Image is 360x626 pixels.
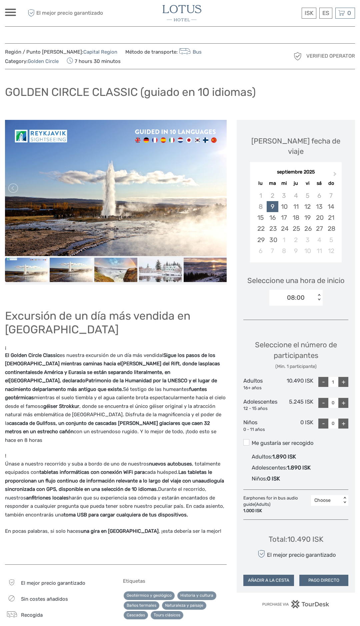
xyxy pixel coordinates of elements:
[325,234,337,245] div: Choose domingo, 5 de octubre de 2025
[243,439,348,447] label: Me gustaría ser recogido
[278,201,290,212] div: Choose miércoles, 10 de septiembre de 2025
[313,201,325,212] div: Choose sábado, 13 de septiembre de 2025
[267,201,278,212] div: Choose martes, 9 de septiembre de 2025
[94,258,137,282] img: b846a1ecf8ab4e89888a13218a665a4c_slider_thumbnail.jpg
[316,294,322,301] div: < >
[81,528,159,534] strong: una gira en [GEOGRAPHIC_DATA]
[325,179,337,188] div: do
[302,234,313,245] div: Choose viernes, 3 de octubre de 2025
[123,578,227,584] h5: Etiquetas
[255,245,266,256] div: Choose lunes, 6 de octubre de 2025
[305,10,313,16] span: ISK
[290,179,302,188] div: ju
[318,398,328,408] div: -
[21,612,43,618] span: Recogida
[267,234,278,245] div: Choose martes, 30 de septiembre de 2025
[5,85,256,99] h1: GOLDEN CIRCLE CLASSIC (guiado en 10 idiomas)
[302,201,313,212] div: Choose viernes, 12 de septiembre de 2025
[50,258,93,282] img: 9f6193964c564d70b71f3d9082c596d8_slider_thumbnail.jpeg
[5,306,227,558] div: ¡ !
[121,361,180,367] strong: [PERSON_NAME] del Rift
[313,223,325,234] div: Choose sábado, 27 de septiembre de 2025
[243,495,311,514] div: Earphones for in bus audio guide (Adults)
[290,201,302,212] div: Choose jueves, 11 de septiembre de 2025
[255,179,266,188] div: lu
[278,212,290,223] div: Choose miércoles, 17 de septiembre de 2025
[313,179,325,188] div: sá
[302,245,313,256] div: Choose viernes, 10 de octubre de 2025
[28,58,59,64] a: Golden Circle
[5,58,59,65] span: Category:
[290,223,302,234] div: Choose jueves, 25 de septiembre de 2025
[319,8,332,19] div: ES
[5,351,227,445] p: es nuestra excursión de un día más vendida! Sé testigo de las humeantes mientras el suelo tiembla...
[318,419,328,429] div: -
[177,591,216,600] a: Historia y cultura
[247,275,345,286] span: Seleccione una hora de inicio
[124,611,148,619] a: Cascadas
[278,190,290,201] div: Not available miércoles, 3 de septiembre de 2025
[287,293,305,302] div: 08:00
[252,454,272,460] span: Adultos :
[5,469,224,492] strong: Las tabletas le proporcionan un flujo continuo de información relevante a lo largo del viaje con ...
[243,575,294,586] button: AÑADIR A LA CESTA
[21,596,68,602] span: Sin costes añadidos
[255,201,266,212] div: Not available lunes, 8 de septiembre de 2025
[342,497,348,504] div: < >
[269,534,323,544] div: Total : 10.490 ISK
[243,377,278,391] div: Adultos
[325,212,337,223] div: Choose domingo, 21 de septiembre de 2025
[5,309,227,336] h1: Excursión de un día más vendida en [GEOGRAPHIC_DATA]
[243,427,278,433] div: 0 - 11 años
[252,190,339,256] div: month 2025-09
[162,601,206,610] a: Naturaleza y paisaje
[290,190,302,201] div: Not available jueves, 4 de septiembre de 2025
[313,212,325,223] div: Choose sábado, 20 de septiembre de 2025
[255,190,266,201] div: Not available lunes, 1 de septiembre de 2025
[5,420,210,435] strong: cascada de Gullfoss, un conjunto de cascadas [PERSON_NAME] glaciares que caen 32 metros en un est...
[252,475,267,482] span: Niños :
[243,419,278,433] div: Niños
[243,406,278,412] div: 12 - 15 años
[5,378,217,392] strong: Patrimonio de la Humanidad por la UNESCO y el lugar de nacimiento del
[272,454,296,460] span: 1.890 ISK
[325,245,337,256] div: Choose domingo, 12 de octubre de 2025
[278,245,290,256] div: Choose miércoles, 8 de octubre de 2025
[302,190,313,201] div: Not available viernes, 5 de septiembre de 2025
[325,190,337,201] div: Not available domingo, 7 de septiembre de 2025
[255,223,266,234] div: Choose lunes, 22 de septiembre de 2025
[278,179,290,188] div: mi
[243,363,348,370] div: (Min. 1 participante)
[256,548,336,560] div: El mejor precio garantizado
[292,51,303,62] img: verified_operator_grey_128.png
[255,234,266,245] div: Choose lunes, 29 de septiembre de 2025
[318,377,328,387] div: -
[184,258,227,282] img: e175debaa42941df996bc995c853bfbe_slider_thumbnail.jpg
[243,508,308,514] div: 1.000 ISK
[5,49,117,56] span: Región / Punto [PERSON_NAME]:
[302,212,313,223] div: Choose viernes, 19 de septiembre de 2025
[299,575,348,586] button: PAGO DIRECTO
[243,136,348,157] div: [PERSON_NAME] fecha de viaje
[5,352,220,392] strong: Sigue los pasos de los [DEMOGRAPHIC_DATA] mientras caminas hacia el , donde las de América y Eura...
[290,245,302,256] div: Choose jueves, 9 de octubre de 2025
[267,212,278,223] div: Choose martes, 16 de septiembre de 2025
[313,190,325,201] div: Not available sábado, 6 de septiembre de 2025
[255,212,266,223] div: Choose lunes, 15 de septiembre de 2025
[338,398,348,408] div: +
[267,190,278,201] div: Not available martes, 2 de septiembre de 2025
[26,8,103,19] span: El mejor precio garantizado
[278,419,313,433] div: 0 ISK
[267,245,278,256] div: Choose martes, 7 de octubre de 2025
[83,49,117,55] a: Capital Region
[325,201,337,212] div: Choose domingo, 14 de septiembre de 2025
[124,601,159,610] a: Baños termales
[250,169,342,176] div: septiembre 2025
[5,352,60,358] strong: El Golden Circle Classic
[314,497,338,504] div: Choose
[26,495,69,501] strong: anfitriones locales
[9,378,60,384] strong: [GEOGRAPHIC_DATA]
[346,10,352,16] span: 0
[262,600,330,608] img: PurchaseViaTourDesk.png
[302,223,313,234] div: Choose viernes, 26 de septiembre de 2025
